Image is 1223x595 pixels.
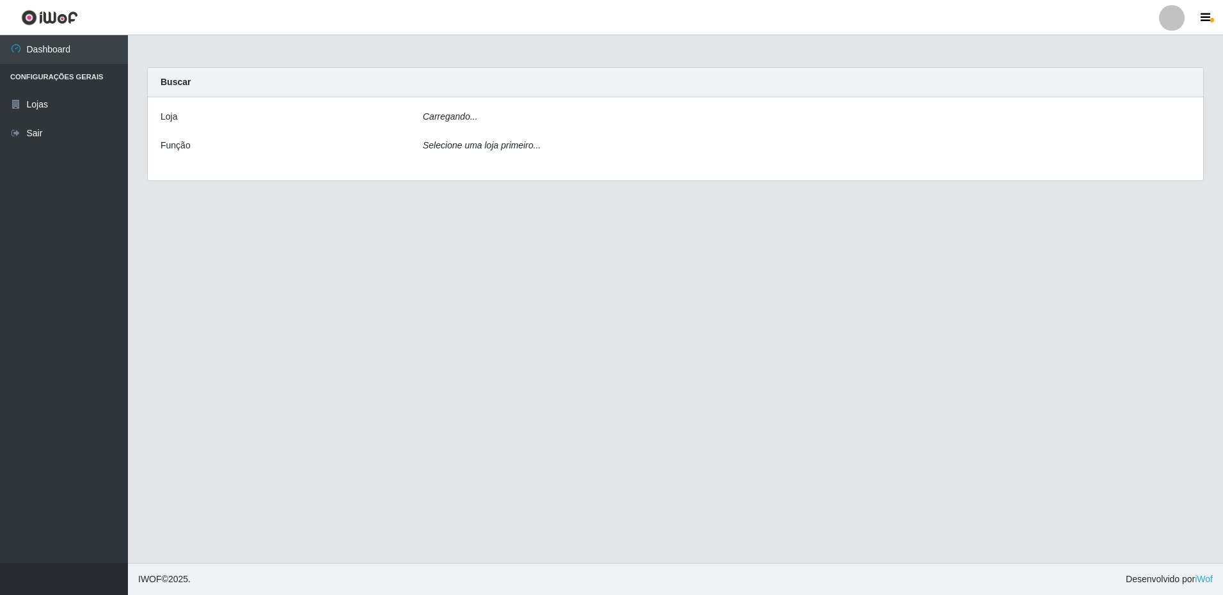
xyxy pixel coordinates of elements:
a: iWof [1195,574,1213,584]
label: Função [161,139,191,152]
span: Desenvolvido por [1126,573,1213,586]
span: © 2025 . [138,573,191,586]
label: Loja [161,110,177,123]
i: Selecione uma loja primeiro... [423,140,540,150]
img: CoreUI Logo [21,10,78,26]
strong: Buscar [161,77,191,87]
span: IWOF [138,574,162,584]
i: Carregando... [423,111,478,122]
